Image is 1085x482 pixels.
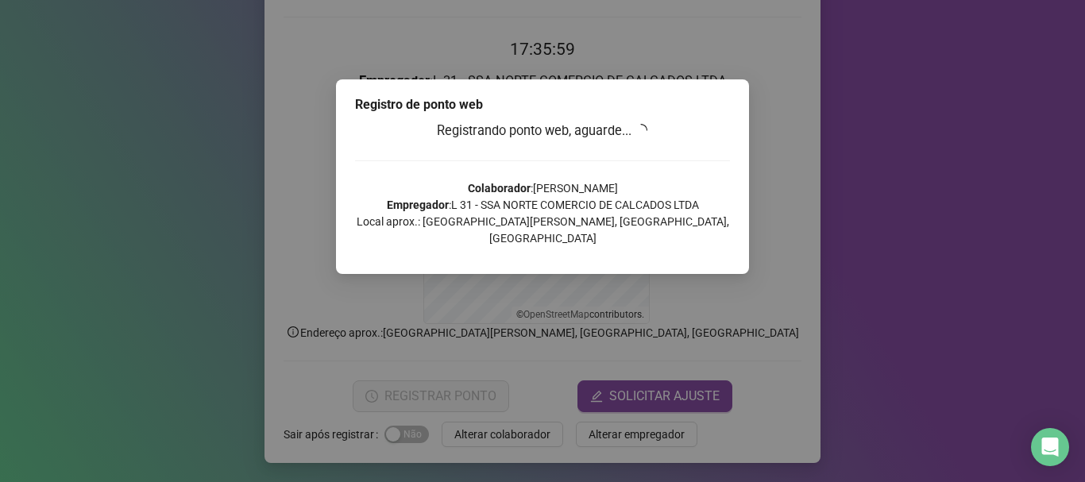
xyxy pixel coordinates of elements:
[635,124,647,137] span: loading
[355,180,730,247] p: : [PERSON_NAME] : L 31 - SSA NORTE COMERCIO DE CALCADOS LTDA Local aprox.: [GEOGRAPHIC_DATA][PERS...
[1031,428,1069,466] div: Open Intercom Messenger
[355,95,730,114] div: Registro de ponto web
[468,182,531,195] strong: Colaborador
[355,121,730,141] h3: Registrando ponto web, aguarde...
[387,199,449,211] strong: Empregador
